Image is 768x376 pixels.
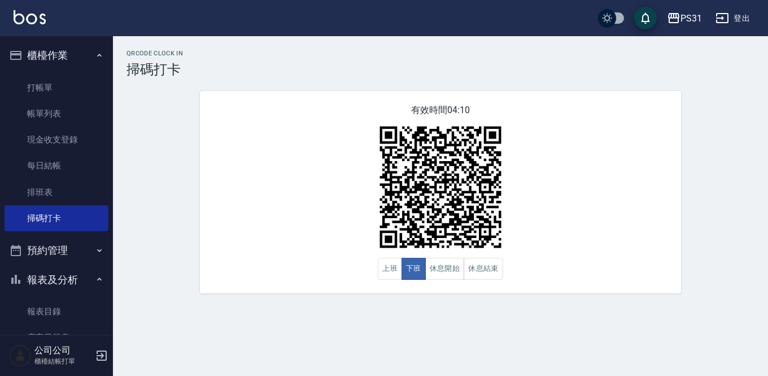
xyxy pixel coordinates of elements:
button: 預約管理 [5,236,108,265]
a: 帳單列表 [5,101,108,127]
a: 掃碼打卡 [5,205,108,231]
button: 櫃檯作業 [5,41,108,70]
a: 現金收支登錄 [5,127,108,153]
button: 休息開始 [425,258,465,280]
h2: QRcode Clock In [126,50,754,57]
p: 櫃檯結帳打單 [34,356,92,366]
button: PS31 [662,7,706,30]
div: 有效時間 04:10 [200,91,681,293]
h5: 公司公司 [34,345,92,356]
a: 每日結帳 [5,153,108,179]
button: 上班 [378,258,402,280]
img: Person [9,344,32,367]
button: 報表及分析 [5,265,108,295]
button: 下班 [402,258,426,280]
img: Logo [14,10,46,24]
a: 報表目錄 [5,299,108,325]
button: 休息結束 [464,258,503,280]
a: 店家日報表 [5,325,108,351]
button: save [634,7,657,29]
button: 登出 [711,8,754,29]
a: 打帳單 [5,75,108,101]
h3: 掃碼打卡 [126,62,754,77]
div: PS31 [680,11,702,25]
a: 排班表 [5,179,108,205]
